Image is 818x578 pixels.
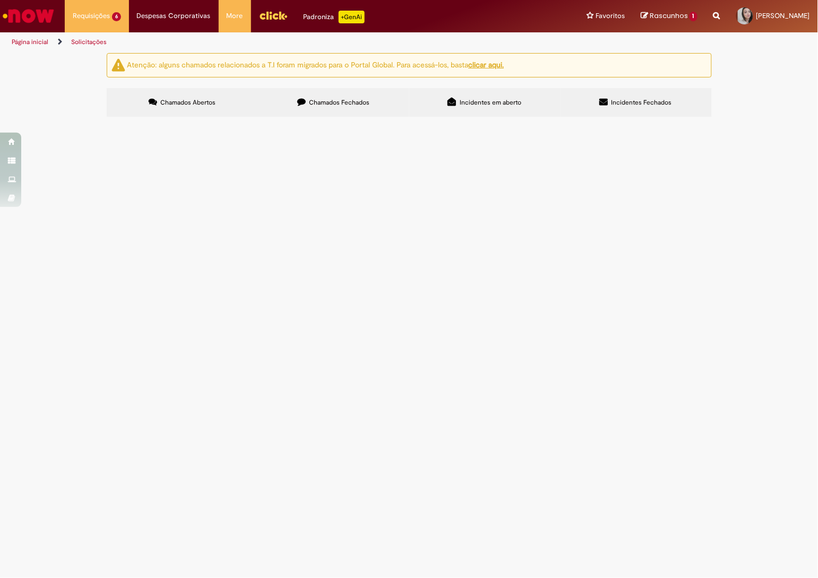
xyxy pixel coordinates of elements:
[469,60,504,70] a: clicar aqui.
[137,11,211,21] span: Despesas Corporativas
[641,11,698,21] a: Rascunhos
[309,98,369,107] span: Chamados Fechados
[127,60,504,70] ng-bind-html: Atenção: alguns chamados relacionados a T.I foram migrados para o Portal Global. Para acessá-los,...
[259,7,288,23] img: click_logo_yellow_360x200.png
[160,98,216,107] span: Chamados Abertos
[650,11,688,21] span: Rascunhos
[756,11,810,20] span: [PERSON_NAME]
[596,11,625,21] span: Favoritos
[460,98,521,107] span: Incidentes em aberto
[227,11,243,21] span: More
[612,98,672,107] span: Incidentes Fechados
[304,11,365,23] div: Padroniza
[12,38,48,46] a: Página inicial
[112,12,121,21] span: 6
[8,32,537,52] ul: Trilhas de página
[71,38,107,46] a: Solicitações
[73,11,110,21] span: Requisições
[690,12,698,21] span: 1
[339,11,365,23] p: +GenAi
[1,5,56,27] img: ServiceNow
